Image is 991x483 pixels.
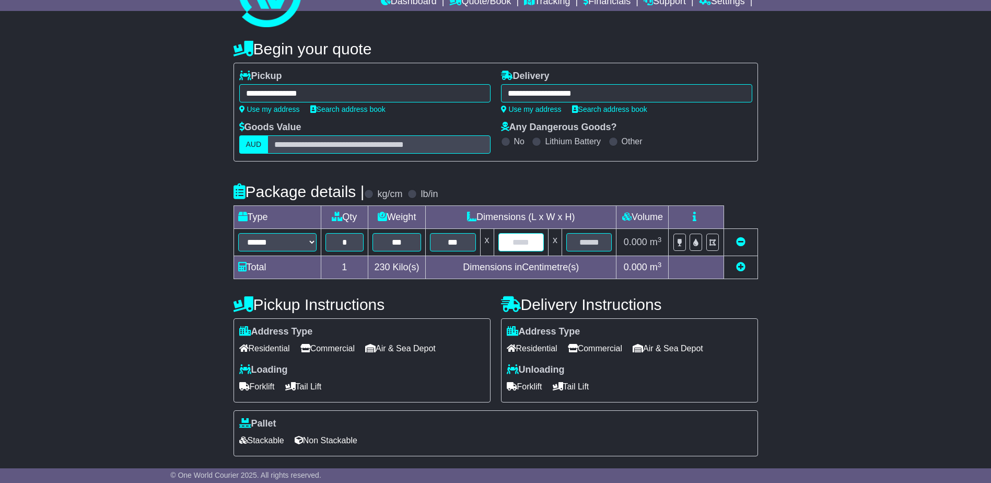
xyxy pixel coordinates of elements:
a: Use my address [501,105,562,113]
td: Kilo(s) [368,256,426,279]
h4: Delivery Instructions [501,296,758,313]
td: Qty [321,206,368,229]
span: Residential [507,340,557,356]
label: Lithium Battery [545,136,601,146]
span: Air & Sea Depot [633,340,703,356]
span: Forklift [239,378,275,395]
span: Residential [239,340,290,356]
sup: 3 [658,236,662,244]
label: Pallet [239,418,276,430]
label: Loading [239,364,288,376]
td: Dimensions (L x W x H) [426,206,616,229]
label: Pickup [239,71,282,82]
label: Address Type [239,326,313,338]
td: Total [234,256,321,279]
span: Tail Lift [553,378,589,395]
sup: 3 [658,261,662,269]
td: 1 [321,256,368,279]
label: Other [622,136,643,146]
span: Stackable [239,432,284,448]
a: Add new item [736,262,745,272]
h4: Package details | [234,183,365,200]
a: Search address book [572,105,647,113]
label: Delivery [501,71,550,82]
label: AUD [239,135,269,154]
td: Type [234,206,321,229]
label: lb/in [421,189,438,200]
td: Dimensions in Centimetre(s) [426,256,616,279]
a: Use my address [239,105,300,113]
span: Tail Lift [285,378,322,395]
span: Air & Sea Depot [365,340,436,356]
td: x [548,229,562,256]
span: m [650,237,662,247]
label: No [514,136,524,146]
td: Volume [616,206,669,229]
h4: Begin your quote [234,40,758,57]
span: Commercial [568,340,622,356]
span: 0.000 [624,262,647,272]
span: Commercial [300,340,355,356]
label: Unloading [507,364,565,376]
h4: Pickup Instructions [234,296,491,313]
label: Goods Value [239,122,301,133]
span: 0.000 [624,237,647,247]
span: © One World Courier 2025. All rights reserved. [170,471,321,479]
label: kg/cm [377,189,402,200]
td: x [480,229,494,256]
span: m [650,262,662,272]
a: Remove this item [736,237,745,247]
span: 230 [375,262,390,272]
span: Forklift [507,378,542,395]
td: Weight [368,206,426,229]
label: Address Type [507,326,580,338]
a: Search address book [310,105,386,113]
span: Non Stackable [295,432,357,448]
label: Any Dangerous Goods? [501,122,617,133]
